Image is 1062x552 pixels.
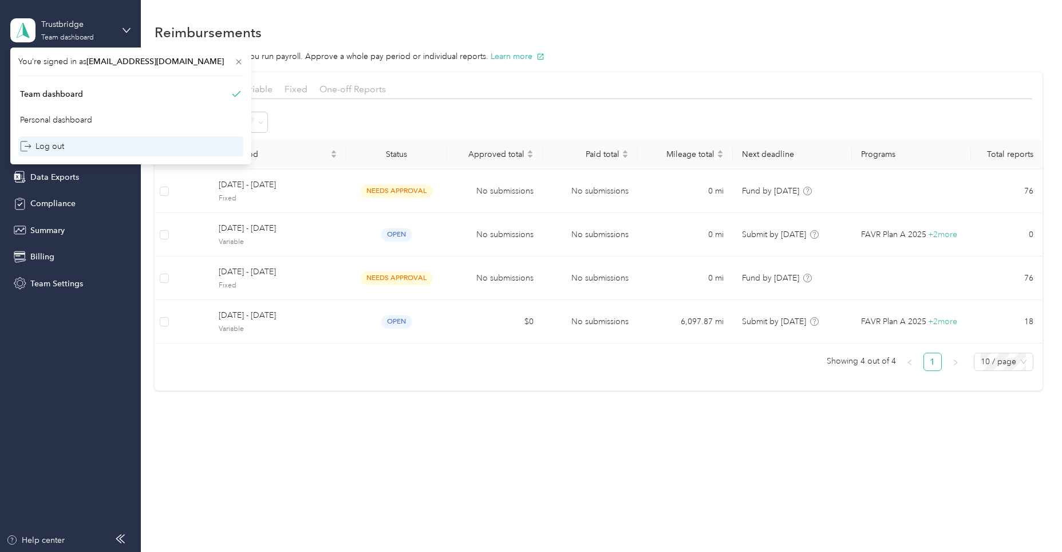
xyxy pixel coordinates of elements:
div: Team dashboard [20,88,83,100]
span: [DATE] - [DATE] [219,222,337,235]
span: 10 / page [981,353,1027,370]
td: 76 [971,257,1043,300]
span: Mileage total [647,149,714,159]
td: No submissions [543,257,638,300]
li: 1 [923,353,942,371]
span: open [381,228,412,241]
span: Fund by [DATE] [742,186,799,196]
td: 18 [971,300,1043,344]
span: caret-up [622,148,629,155]
th: Total reports [971,139,1043,169]
span: One-off Reports [319,84,386,94]
td: 76 [971,169,1043,213]
button: Help center [6,534,65,546]
span: Summary [30,224,65,236]
td: 0 mi [638,213,733,257]
span: Variable [219,237,337,247]
td: No submissions [447,213,542,257]
span: Paid total [552,149,619,159]
span: Showing 4 out of 4 [827,353,896,370]
th: Paid total [543,139,638,169]
span: caret-down [622,153,629,160]
span: needs approval [361,184,433,198]
span: left [906,359,913,366]
span: [DATE] - [DATE] [219,179,337,191]
span: Fund by [DATE] [742,273,799,283]
span: caret-up [527,148,534,155]
div: Team dashboard [41,34,94,41]
td: No submissions [543,213,638,257]
td: 0 [971,213,1043,257]
span: Approved total [456,149,524,159]
span: FAVR Plan A 2025 [861,228,926,241]
th: Pay period [210,139,346,169]
span: [EMAIL_ADDRESS][DOMAIN_NAME] [86,57,224,66]
span: You’re signed in as [18,56,243,68]
span: Variable [239,84,273,94]
span: caret-down [330,153,337,160]
span: needs approval [361,271,433,285]
th: Programs [852,139,971,169]
div: Trustbridge [41,18,113,30]
span: open [381,315,412,328]
div: Personal dashboard [20,114,92,126]
li: Previous Page [901,353,919,371]
th: Approved total [447,139,542,169]
span: Variable [219,324,337,334]
span: FAVR Plan A 2025 [861,316,926,328]
td: 0 mi [638,257,733,300]
span: Pay period [219,149,328,159]
li: Next Page [946,353,965,371]
th: Mileage total [638,139,733,169]
button: right [946,353,965,371]
span: Fixed [219,281,337,291]
span: Submit by [DATE] [742,317,806,326]
td: No submissions [543,300,638,344]
span: Fixed [219,194,337,204]
div: Log out [20,140,64,152]
button: Learn more [491,50,544,62]
button: left [901,353,919,371]
span: Fixed [285,84,307,94]
span: caret-down [717,153,724,160]
p: Run reimbursements like you run payroll. Approve a whole pay period or individual reports. [155,50,1042,62]
td: No submissions [447,169,542,213]
th: Next deadline [733,139,852,169]
a: 1 [924,353,941,370]
td: $0 [447,300,542,344]
span: Billing [30,251,54,263]
span: Compliance [30,198,76,210]
span: [DATE] - [DATE] [219,309,337,322]
span: caret-down [527,153,534,160]
div: Page Size [974,353,1033,371]
span: + 2 more [928,317,957,326]
div: Status [356,149,439,159]
span: Data Exports [30,171,79,183]
span: caret-up [717,148,724,155]
h1: Reimbursements [155,26,262,38]
td: No submissions [543,169,638,213]
span: Team Settings [30,278,83,290]
span: + 2 more [928,230,957,239]
span: right [952,359,959,366]
td: 6,097.87 mi [638,300,733,344]
td: No submissions [447,257,542,300]
span: Submit by [DATE] [742,230,806,239]
iframe: Everlance-gr Chat Button Frame [998,488,1062,552]
td: 0 mi [638,169,733,213]
span: [DATE] - [DATE] [219,266,337,278]
span: caret-up [330,148,337,155]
